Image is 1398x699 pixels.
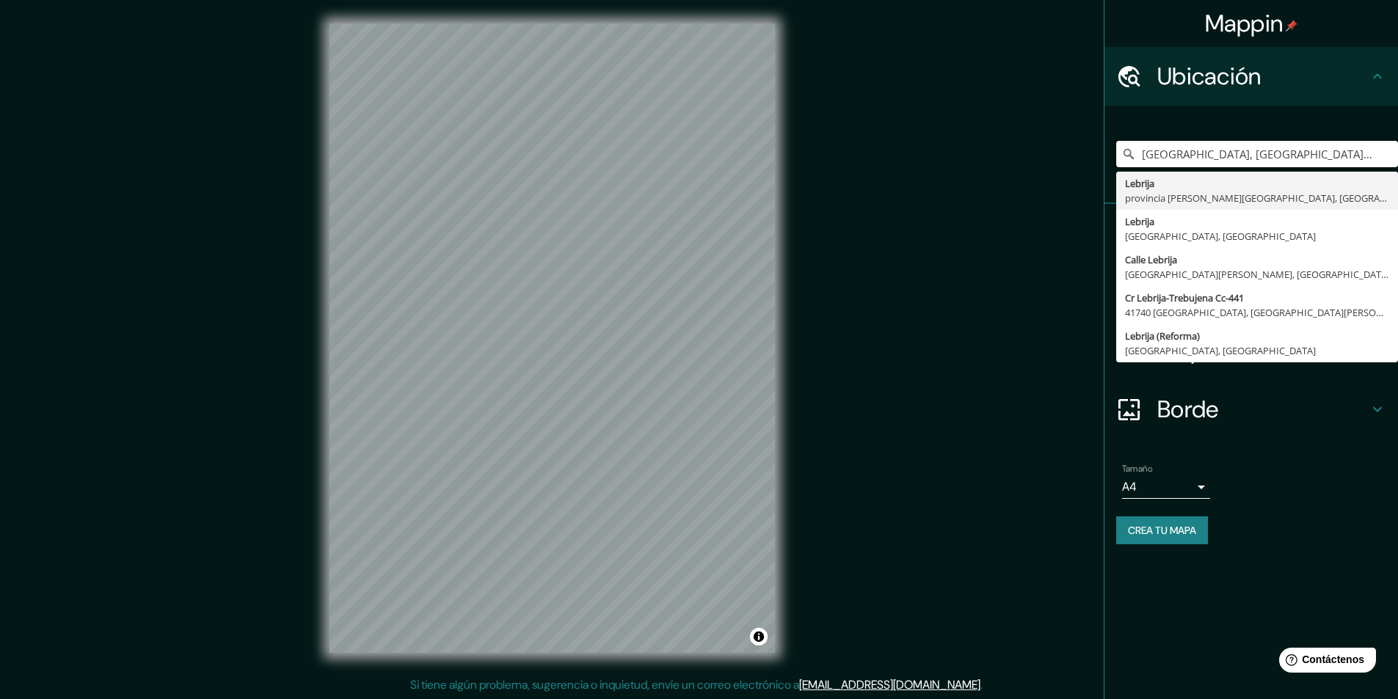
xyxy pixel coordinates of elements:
font: Mappin [1205,8,1284,39]
font: [GEOGRAPHIC_DATA][PERSON_NAME], [GEOGRAPHIC_DATA] [1125,268,1390,281]
div: Ubicación [1104,47,1398,106]
font: Ubicación [1157,61,1262,92]
font: A4 [1122,479,1137,494]
input: Elige tu ciudad o zona [1116,141,1398,167]
font: Lebrija [1125,177,1154,190]
a: [EMAIL_ADDRESS][DOMAIN_NAME] [799,677,980,692]
font: . [983,676,985,692]
div: A4 [1122,475,1210,499]
font: Borde [1157,394,1219,425]
font: . [980,677,983,692]
font: Si tiene algún problema, sugerencia o inquietud, envíe un correo electrónico a [410,677,799,692]
button: Crea tu mapa [1116,516,1208,544]
img: pin-icon.png [1286,20,1297,32]
font: Cr Lebrija-Trebujena Cc-441 [1125,291,1244,304]
iframe: Lanzador de widgets de ayuda [1267,642,1382,683]
div: Borde [1104,380,1398,439]
font: [GEOGRAPHIC_DATA], [GEOGRAPHIC_DATA] [1125,344,1316,357]
font: Crea tu mapa [1128,524,1196,537]
font: . [985,676,988,692]
button: Activar o desactivar atribución [750,628,768,645]
font: Lebrija (Reforma) [1125,329,1200,343]
div: Patas [1104,204,1398,263]
font: Calle Lebrija [1125,253,1177,266]
canvas: Mapa [330,23,775,653]
div: Estilo [1104,263,1398,321]
font: Tamaño [1122,463,1152,475]
div: Disposición [1104,321,1398,380]
font: Lebrija [1125,215,1154,228]
font: [GEOGRAPHIC_DATA], [GEOGRAPHIC_DATA] [1125,230,1316,243]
